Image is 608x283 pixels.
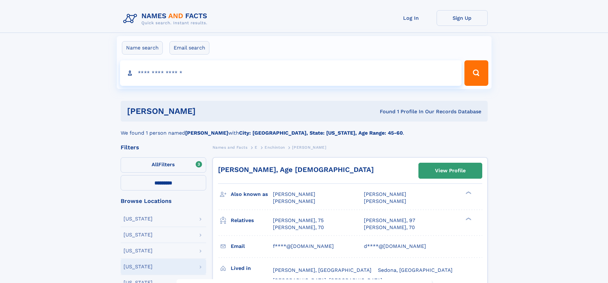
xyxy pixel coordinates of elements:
div: We found 1 person named with . [121,122,488,137]
span: Enchinton [265,145,285,150]
a: View Profile [419,163,482,178]
label: Name search [122,41,163,55]
h3: Email [231,241,273,252]
a: [PERSON_NAME], 70 [364,224,415,231]
a: [PERSON_NAME], 97 [364,217,415,224]
span: [PERSON_NAME] [292,145,326,150]
a: [PERSON_NAME], 70 [273,224,324,231]
a: [PERSON_NAME], Age [DEMOGRAPHIC_DATA] [218,166,374,174]
a: Names and Facts [213,143,248,151]
a: [PERSON_NAME], 75 [273,217,324,224]
b: [PERSON_NAME] [185,130,228,136]
div: [US_STATE] [124,248,153,253]
b: City: [GEOGRAPHIC_DATA], State: [US_STATE], Age Range: 45-60 [239,130,403,136]
div: View Profile [435,163,466,178]
div: Browse Locations [121,198,206,204]
a: Log In [386,10,437,26]
span: [PERSON_NAME], [GEOGRAPHIC_DATA] [273,267,372,273]
label: Filters [121,157,206,173]
label: Email search [169,41,209,55]
span: Sedona, [GEOGRAPHIC_DATA] [378,267,453,273]
div: ❯ [464,217,472,221]
span: All [152,161,158,168]
div: [US_STATE] [124,216,153,221]
img: Logo Names and Facts [121,10,213,27]
span: [PERSON_NAME] [273,198,315,204]
input: search input [120,60,462,86]
h3: Lived in [231,263,273,274]
h3: Relatives [231,215,273,226]
div: [US_STATE] [124,232,153,237]
div: ❯ [464,191,472,195]
a: Sign Up [437,10,488,26]
h3: Also known as [231,189,273,200]
button: Search Button [464,60,488,86]
a: E [255,143,258,151]
span: [PERSON_NAME] [364,191,406,197]
a: Enchinton [265,143,285,151]
span: [PERSON_NAME] [273,191,315,197]
div: [US_STATE] [124,264,153,269]
div: Filters [121,145,206,150]
span: E [255,145,258,150]
span: [PERSON_NAME] [364,198,406,204]
h1: [PERSON_NAME] [127,107,288,115]
div: Found 1 Profile In Our Records Database [288,108,481,115]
